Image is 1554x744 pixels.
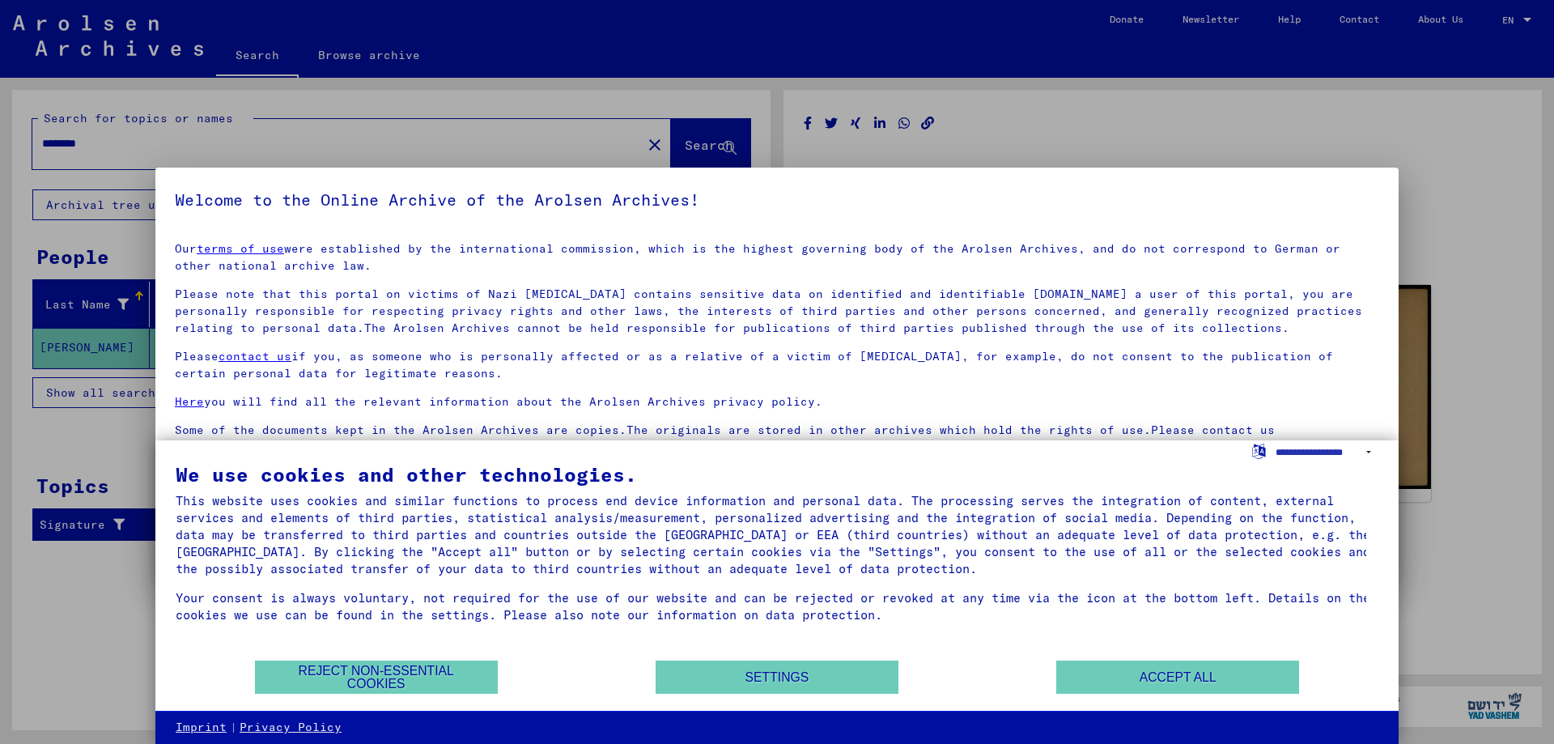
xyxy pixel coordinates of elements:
p: Please if you, as someone who is personally affected or as a relative of a victim of [MEDICAL_DAT... [175,348,1379,382]
button: Settings [656,661,898,694]
p: Please note that this portal on victims of Nazi [MEDICAL_DATA] contains sensitive data on identif... [175,286,1379,337]
a: Imprint [176,720,227,736]
div: Your consent is always voluntary, not required for the use of our website and can be rejected or ... [176,589,1378,623]
p: Some of the documents kept in the Arolsen Archives are copies.The originals are stored in other a... [175,422,1379,456]
p: you will find all the relevant information about the Arolsen Archives privacy policy. [175,393,1379,410]
h5: Welcome to the Online Archive of the Arolsen Archives! [175,187,1379,213]
a: terms of use [197,241,284,256]
div: This website uses cookies and similar functions to process end device information and personal da... [176,492,1378,577]
a: [EMAIL_ADDRESS][DOMAIN_NAME] [189,440,393,454]
a: contact us [219,349,291,363]
a: Here [175,394,204,409]
button: Reject non-essential cookies [255,661,498,694]
a: Privacy Policy [240,720,342,736]
button: Accept all [1056,661,1299,694]
div: We use cookies and other technologies. [176,465,1378,484]
p: Our were established by the international commission, which is the highest governing body of the ... [175,240,1379,274]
